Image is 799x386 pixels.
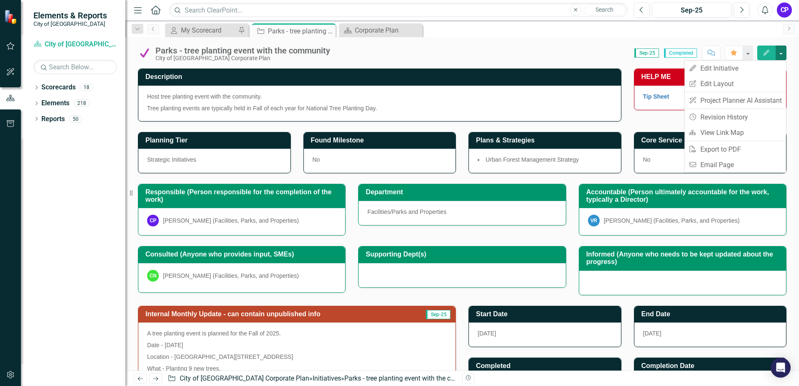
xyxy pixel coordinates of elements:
a: Revision History [684,109,786,125]
div: Sep-25 [655,5,729,15]
div: CN [147,270,159,282]
h3: Core Service [641,137,782,144]
h3: Consulted (Anyone who provides input, SMEs) [145,251,341,258]
h3: Found Milestone [311,137,452,144]
div: City of [GEOGRAPHIC_DATA] Corporate Plan [155,55,330,61]
a: My Scorecard [167,25,236,36]
input: Search Below... [33,60,117,74]
span: No [313,156,320,163]
img: ClearPoint Strategy [4,10,19,24]
h3: Supporting Dept(s) [366,251,561,258]
h3: Informed (Anyone who needs to be kept updated about the progress) [586,251,782,265]
span: [DATE] [478,330,496,337]
h3: Internal Monthly Update - can contain unpublished info [145,310,412,318]
a: Tip Sheet [643,93,669,100]
p: A tree planting event is planned for the Fall of 2025. [147,329,447,339]
div: 218 [74,100,90,107]
h3: Department [366,188,561,196]
a: Export to PDF [684,142,786,157]
div: Corporate Plan [355,25,420,36]
a: Edit Initiative [684,61,786,76]
div: 18 [80,84,93,91]
a: City of [GEOGRAPHIC_DATA] Corporate Plan [180,374,309,382]
div: [PERSON_NAME] (Facilities, Parks, and Properties) [604,216,740,225]
h3: Start Date [476,310,617,318]
div: » » [168,374,456,383]
p: What - Planting 9 new trees. [147,363,447,374]
a: Project Planner AI Assistant [684,93,786,108]
h3: Accountable (Person ultimately accountable for the work, typically a Director) [586,188,782,203]
a: View Link Map [684,125,786,140]
h3: Description [145,73,617,81]
div: 50 [69,115,82,122]
a: Initiatives [313,374,341,382]
h3: End Date [641,310,782,318]
small: City of [GEOGRAPHIC_DATA] [33,20,107,27]
div: [PERSON_NAME] (Facilities, Parks, and Properties) [163,216,299,225]
p: Host tree planting event with the community. [147,92,612,102]
p: Date - [DATE] [147,339,447,351]
span: Elements & Reports [33,10,107,20]
span: Strategic Initiatives [147,156,196,163]
div: CP [147,215,159,226]
button: CP [777,3,792,18]
div: Parks - tree planting event with the community [268,26,333,36]
a: Corporate Plan [341,25,420,36]
a: Elements [41,99,69,108]
div: Parks - tree planting event with the community [155,46,330,55]
a: Reports [41,114,65,124]
span: Urban Forest Management Strategy [486,156,579,163]
span: Sep-25 [634,48,659,58]
div: Parks - tree planting event with the community [344,374,481,382]
img: Complete [138,46,151,60]
a: City of [GEOGRAPHIC_DATA] Corporate Plan [33,40,117,49]
span: Facilities/Parks and Properties [367,208,446,215]
div: My Scorecard [181,25,236,36]
button: Search [584,4,626,16]
a: Edit Layout [684,76,786,91]
p: Tree planting events are typically held in Fall of each year for National Tree Planting Day. [147,102,612,112]
h3: HELP ME [641,73,782,81]
span: Search [595,6,613,13]
span: Completed [664,48,697,58]
div: Open Intercom Messenger [771,358,791,378]
h3: Planning Tier [145,137,286,144]
h3: Completion Date [641,362,782,370]
input: Search ClearPoint... [169,3,628,18]
p: Location - [GEOGRAPHIC_DATA][STREET_ADDRESS] [147,351,447,363]
div: [PERSON_NAME] (Facilities, Parks, and Properties) [163,272,299,280]
span: Sep-25 [426,310,450,319]
div: VR [588,215,600,226]
a: Email Page [684,157,786,173]
h3: Responsible (Person responsible for the completion of the work) [145,188,341,203]
h3: Plans & Strategies [476,137,617,144]
a: Scorecards [41,83,76,92]
span: [DATE] [643,330,662,337]
h3: Completed [476,362,617,370]
span: No [643,156,651,163]
button: Sep-25 [652,3,732,18]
